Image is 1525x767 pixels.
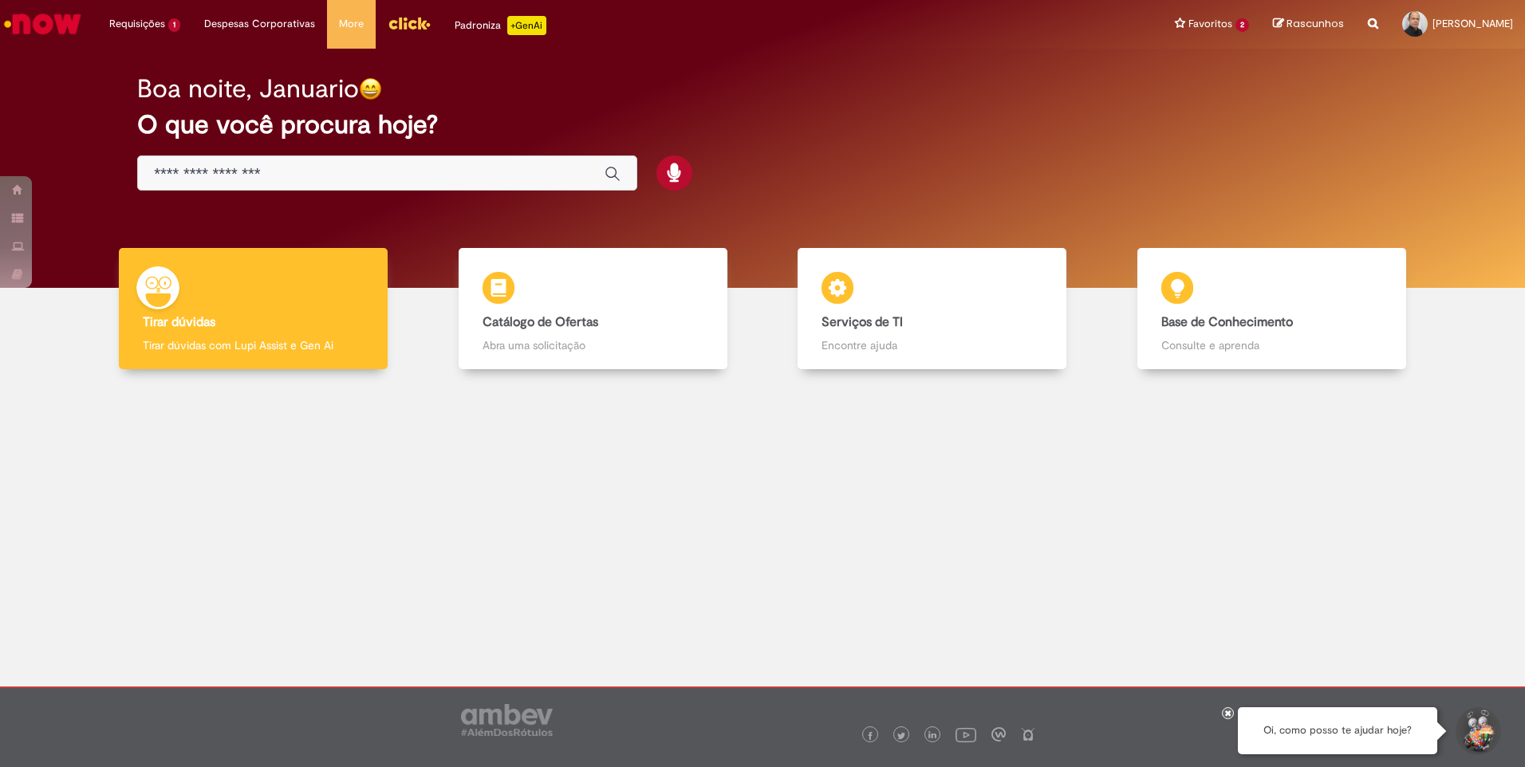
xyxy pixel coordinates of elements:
[137,111,1388,139] h2: O que você procura hoje?
[424,248,763,370] a: Catálogo de Ofertas Abra uma solicitação
[991,727,1006,741] img: logo_footer_workplace.png
[455,16,546,35] div: Padroniza
[1161,337,1382,353] p: Consulte e aprenda
[168,18,180,32] span: 1
[483,337,703,353] p: Abra uma solicitação
[143,314,215,330] b: Tirar dúvidas
[137,75,359,103] h2: Boa noite, Januario
[1432,17,1513,30] span: [PERSON_NAME]
[1102,248,1442,370] a: Base de Conhecimento Consulte e aprenda
[1238,707,1437,754] div: Oi, como posso te ajudar hoje?
[204,16,315,32] span: Despesas Corporativas
[2,8,84,40] img: ServiceNow
[1235,18,1249,32] span: 2
[897,732,905,740] img: logo_footer_twitter.png
[388,11,431,35] img: click_logo_yellow_360x200.png
[109,16,165,32] span: Requisições
[1453,707,1501,755] button: Iniciar Conversa de Suporte
[1287,16,1344,31] span: Rascunhos
[359,77,382,100] img: happy-face.png
[507,16,546,35] p: +GenAi
[339,16,364,32] span: More
[1161,314,1293,330] b: Base de Conhecimento
[822,337,1042,353] p: Encontre ajuda
[84,248,424,370] a: Tirar dúvidas Tirar dúvidas com Lupi Assist e Gen Ai
[866,732,874,740] img: logo_footer_facebook.png
[143,337,364,353] p: Tirar dúvidas com Lupi Assist e Gen Ai
[1273,17,1344,32] a: Rascunhos
[956,724,976,745] img: logo_footer_youtube.png
[461,704,553,736] img: logo_footer_ambev_rotulo_gray.png
[928,731,936,741] img: logo_footer_linkedin.png
[762,248,1102,370] a: Serviços de TI Encontre ajuda
[1021,727,1035,741] img: logo_footer_naosei.png
[822,314,903,330] b: Serviços de TI
[483,314,598,330] b: Catálogo de Ofertas
[1188,16,1232,32] span: Favoritos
